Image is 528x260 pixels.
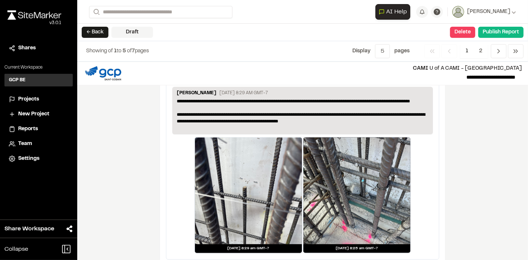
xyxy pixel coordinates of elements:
button: Delete [450,27,475,38]
p: to of pages [86,47,149,55]
button: Publish Report [478,27,524,38]
div: [DATE] 8:29 am GMT-7 [195,244,302,253]
span: 7 [132,49,135,53]
span: Projects [18,95,39,103]
a: Shares [9,44,68,52]
a: New Project [9,110,68,118]
span: 1 [114,49,117,53]
span: New Project [18,110,49,118]
div: Oh geez...please don't... [7,20,61,26]
span: Share Workspace [4,224,54,233]
p: [DATE] 8:29 AM GMT-7 [219,90,268,96]
span: 5 [123,49,126,53]
span: Collapse [4,245,28,254]
img: User [452,6,464,18]
span: Team [18,140,32,148]
p: Display [352,47,371,55]
p: page s [394,47,410,55]
div: Open AI Assistant [375,4,413,20]
button: ← Back [82,27,108,38]
span: AI Help [386,7,407,16]
a: [DATE] 8:29 am GMT-7 [195,137,302,253]
span: 2 [473,44,488,58]
span: Reports [18,125,38,133]
button: [PERSON_NAME] [452,6,516,18]
p: Current Workspace [4,64,73,71]
nav: Navigation [424,44,524,58]
a: Reports [9,125,68,133]
button: Open AI Assistant [375,4,410,20]
p: [PERSON_NAME] [177,90,216,98]
button: Search [89,6,102,18]
span: Showing of [86,49,114,53]
button: 5 [375,44,390,58]
a: Projects [9,95,68,103]
h3: GCP BE [9,77,26,83]
span: Settings [18,155,39,163]
p: U of A CAMI - [GEOGRAPHIC_DATA] [129,65,522,73]
a: Settings [9,155,68,163]
a: Team [9,140,68,148]
div: [DATE] 8:25 am GMT-7 [303,244,410,253]
a: [DATE] 8:25 am GMT-7 [303,137,411,253]
img: rebrand.png [7,10,61,20]
img: file [83,65,123,82]
span: [PERSON_NAME] [467,8,510,16]
div: Draft [111,27,153,38]
span: Shares [18,44,36,52]
span: CAMI [413,67,428,71]
span: 1 [460,44,474,58]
